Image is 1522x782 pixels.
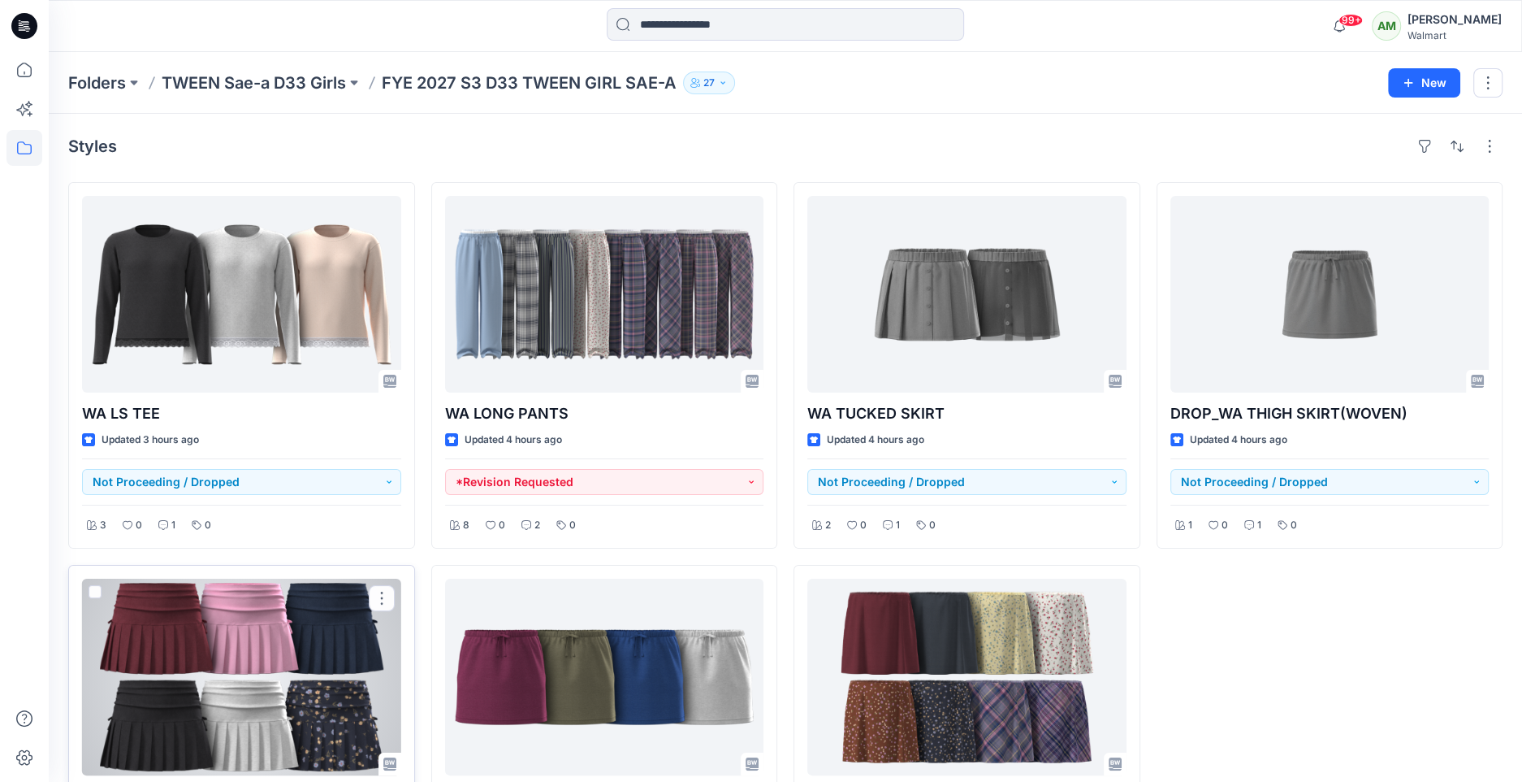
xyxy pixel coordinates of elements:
a: Folders [68,72,126,94]
p: Updated 4 hours ago [1190,432,1287,449]
p: WA LONG PANTS [445,402,764,425]
p: DROP_WA THIGH SKIRT(WOVEN) [1170,402,1490,425]
a: WA PLEATS SKORT [82,579,401,775]
p: 0 [205,517,211,534]
p: 0 [1221,517,1228,534]
a: WA SLIP SKIRT [807,579,1126,775]
p: Updated 3 hours ago [102,432,199,449]
a: WA LONG PANTS [445,196,764,393]
p: 0 [929,517,936,534]
p: 3 [100,517,106,534]
p: Updated 4 hours ago [827,432,924,449]
button: New [1388,68,1460,98]
a: WA THIGH SKORT [445,579,764,775]
p: FYE 2027 S3 D33 TWEEN GIRL SAE-A [382,72,677,94]
p: 0 [499,517,505,534]
p: WA LS TEE [82,402,401,425]
h4: Styles [68,137,117,156]
p: 0 [569,517,576,534]
p: 0 [860,517,867,534]
div: AM [1372,11,1401,41]
p: 1 [896,517,900,534]
a: WA LS TEE [82,196,401,393]
a: WA TUCKED SKIRT [807,196,1126,393]
p: 27 [703,74,715,92]
button: 27 [683,72,735,94]
div: Walmart [1407,29,1502,41]
a: TWEEN Sae-a D33 Girls [162,72,346,94]
p: 1 [171,517,175,534]
p: Updated 4 hours ago [465,432,562,449]
p: 1 [1257,517,1261,534]
a: DROP_WA THIGH SKIRT(WOVEN) [1170,196,1490,393]
p: WA TUCKED SKIRT [807,402,1126,425]
p: 0 [136,517,142,534]
p: 2 [825,517,831,534]
p: 8 [463,517,469,534]
p: 2 [534,517,540,534]
p: 0 [1291,517,1297,534]
div: [PERSON_NAME] [1407,10,1502,29]
span: 99+ [1338,14,1363,27]
p: 1 [1188,517,1192,534]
